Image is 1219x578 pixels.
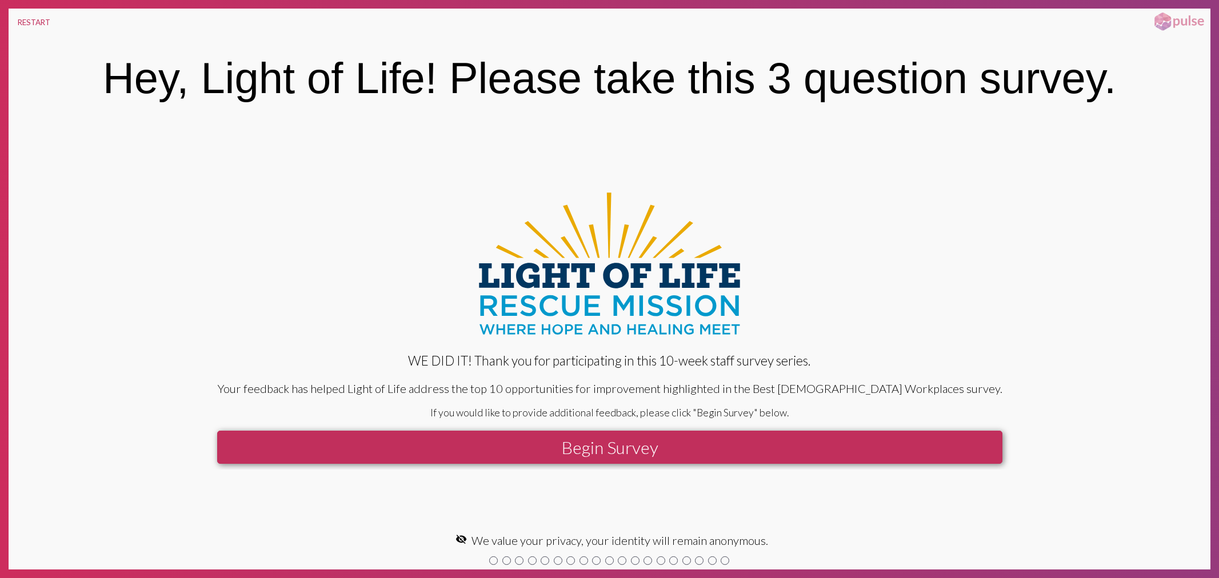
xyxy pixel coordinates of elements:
span: We value your privacy, your identity will remain anonymous. [471,533,768,547]
div: WE DID IT! Thank you for participating in this 10-week staff survey series. [217,353,1002,368]
button: Begin Survey [217,431,1002,464]
div: If you would like to provide additional feedback, please click "Begin Survey" below. [217,407,1002,419]
button: RESTART [9,9,59,36]
img: pulsehorizontalsmall.png [1150,11,1208,32]
div: Hey, Light of Life! Please take this 3 question survey. [103,53,1116,103]
mat-icon: visibility_off [455,533,467,545]
img: Light-of-Life_Full_RGB.svg [465,180,754,348]
div: Your feedback has helped Light of Life address the top 10 opportunities for improvement highlight... [217,382,1002,395]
